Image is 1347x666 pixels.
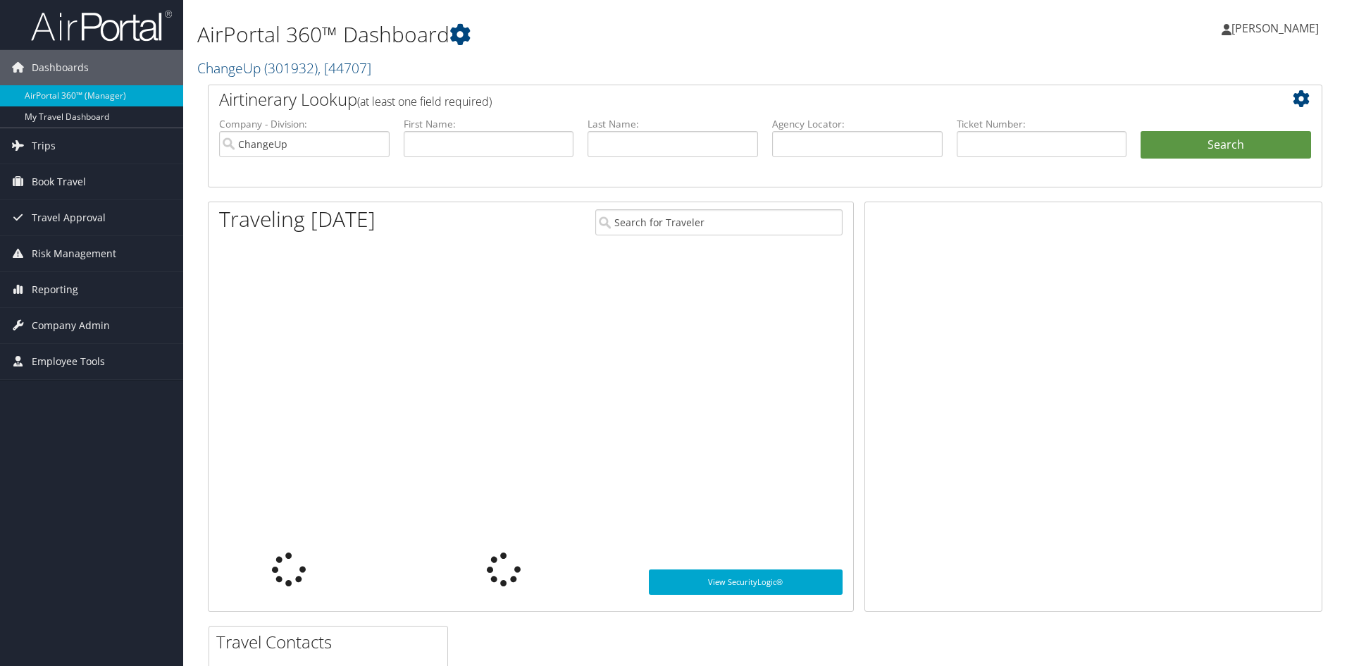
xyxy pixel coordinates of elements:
[219,204,375,234] h1: Traveling [DATE]
[219,87,1218,111] h2: Airtinerary Lookup
[219,117,390,131] label: Company - Division:
[31,9,172,42] img: airportal-logo.png
[649,569,843,595] a: View SecurityLogic®
[404,117,574,131] label: First Name:
[772,117,943,131] label: Agency Locator:
[32,50,89,85] span: Dashboards
[197,20,955,49] h1: AirPortal 360™ Dashboard
[318,58,371,78] span: , [ 44707 ]
[32,344,105,379] span: Employee Tools
[957,117,1127,131] label: Ticket Number:
[1231,20,1319,36] span: [PERSON_NAME]
[32,272,78,307] span: Reporting
[595,209,843,235] input: Search for Traveler
[32,308,110,343] span: Company Admin
[32,236,116,271] span: Risk Management
[264,58,318,78] span: ( 301932 )
[32,200,106,235] span: Travel Approval
[32,128,56,164] span: Trips
[1222,7,1333,49] a: [PERSON_NAME]
[197,58,371,78] a: ChangeUp
[216,630,447,654] h2: Travel Contacts
[32,164,86,199] span: Book Travel
[357,94,492,109] span: (at least one field required)
[588,117,758,131] label: Last Name:
[1141,131,1311,159] button: Search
